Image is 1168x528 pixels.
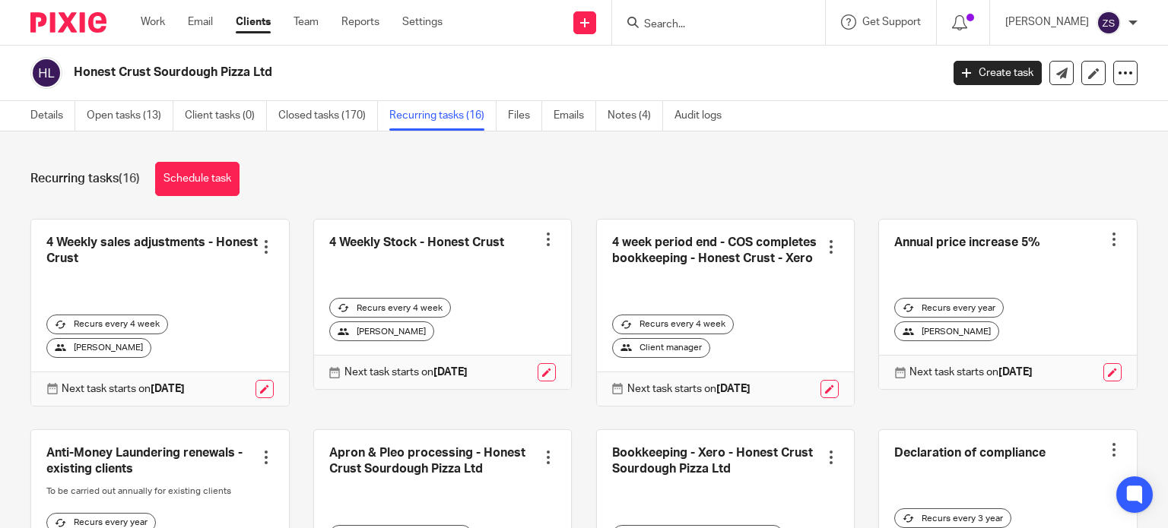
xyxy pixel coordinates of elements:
[894,508,1011,528] div: Recurs every 3 year
[508,101,542,131] a: Files
[1005,14,1089,30] p: [PERSON_NAME]
[643,18,779,32] input: Search
[74,65,760,81] h2: Honest Crust Sourdough Pizza Ltd
[30,12,106,33] img: Pixie
[433,367,468,378] strong: [DATE]
[30,171,140,187] h1: Recurring tasks
[341,14,379,30] a: Reports
[608,101,663,131] a: Notes (4)
[30,57,62,89] img: svg%3E
[716,384,751,394] strong: [DATE]
[389,101,497,131] a: Recurring tasks (16)
[294,14,319,30] a: Team
[554,101,596,131] a: Emails
[151,384,185,394] strong: [DATE]
[141,14,165,30] a: Work
[87,101,173,131] a: Open tasks (13)
[329,321,434,341] div: [PERSON_NAME]
[344,365,468,380] p: Next task starts on
[185,101,267,131] a: Client tasks (0)
[1097,11,1121,35] img: svg%3E
[954,61,1042,85] a: Create task
[894,321,999,341] div: [PERSON_NAME]
[612,338,710,358] div: Client manager
[155,162,240,196] a: Schedule task
[46,338,151,358] div: [PERSON_NAME]
[119,172,140,185] span: (16)
[627,381,751,397] p: Next task starts on
[46,315,168,334] div: Recurs every 4 week
[62,381,185,397] p: Next task starts on
[909,365,1033,380] p: Next task starts on
[612,315,734,334] div: Recurs every 4 week
[402,14,443,30] a: Settings
[236,14,271,30] a: Clients
[30,101,75,131] a: Details
[894,298,1004,318] div: Recurs every year
[278,101,378,131] a: Closed tasks (170)
[862,17,921,27] span: Get Support
[674,101,733,131] a: Audit logs
[188,14,213,30] a: Email
[998,367,1033,378] strong: [DATE]
[329,298,451,318] div: Recurs every 4 week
